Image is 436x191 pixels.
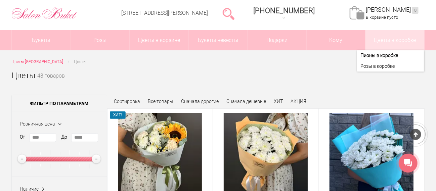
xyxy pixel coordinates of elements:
a: Цветы в корзине [130,30,188,50]
a: ХИТ [274,99,283,104]
span: ХИТ! [110,111,126,118]
span: Фильтр по параметрам [12,95,107,112]
small: 48 товаров [37,74,65,90]
ins: 0 [412,7,419,14]
a: Пионы в коробке [357,50,424,61]
a: Сначала дешевые [226,99,266,104]
a: [STREET_ADDRESS][PERSON_NAME] [121,10,208,16]
a: Букеты [12,30,71,50]
a: Цветы в коробке [365,30,424,50]
label: До [61,134,67,141]
span: Кому [307,30,365,50]
span: Розничная цена [20,121,55,127]
span: Цветы [GEOGRAPHIC_DATA] [11,59,63,64]
span: [PHONE_NUMBER] [253,6,315,15]
span: Цветы [74,59,86,64]
a: [PHONE_NUMBER] [249,4,319,23]
a: Подарки [248,30,306,50]
a: АКЦИЯ [291,99,306,104]
a: Цветы [GEOGRAPHIC_DATA] [11,58,63,65]
label: От [20,134,25,141]
span: Сортировка [114,99,140,104]
img: Цветы Нижний Новгород [11,6,77,21]
h1: Цветы [11,69,35,82]
a: Розы в коробке [357,61,424,71]
span: В корзине пусто [366,15,398,20]
a: Все товары [148,99,173,104]
a: Букеты невесты [189,30,248,50]
a: Розы [71,30,130,50]
a: Сначала дорогие [181,99,219,104]
a: [PERSON_NAME] [366,6,419,14]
